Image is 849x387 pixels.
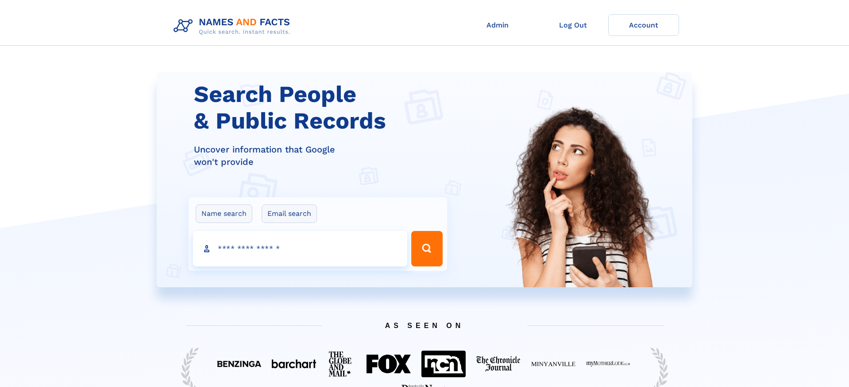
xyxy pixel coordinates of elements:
label: Email search [262,204,317,223]
img: Featured on NCN [421,351,466,377]
img: Featured on BarChart [272,360,316,368]
label: Name search [196,204,252,223]
img: Featured on My Mother Lode [586,361,630,367]
img: Featured on FOX 40 [367,355,411,373]
a: Admin [462,14,533,36]
img: Featured on Benzinga [217,361,261,367]
img: Featured on The Globe And Mail [327,349,356,379]
h1: Search People & Public Records [194,81,452,134]
img: Logo Names and Facts [170,14,297,38]
input: search input [193,231,407,266]
img: Featured on Minyanville [531,361,575,367]
img: Featured on The Chronicle Journal [476,356,521,372]
img: Search People and Public records [500,104,664,332]
button: Search Button [411,231,442,266]
a: Account [608,14,679,36]
a: Log Out [537,14,608,36]
div: Uncover information that Google won't provide [194,143,452,168]
span: AS SEEN ON [172,311,677,340]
